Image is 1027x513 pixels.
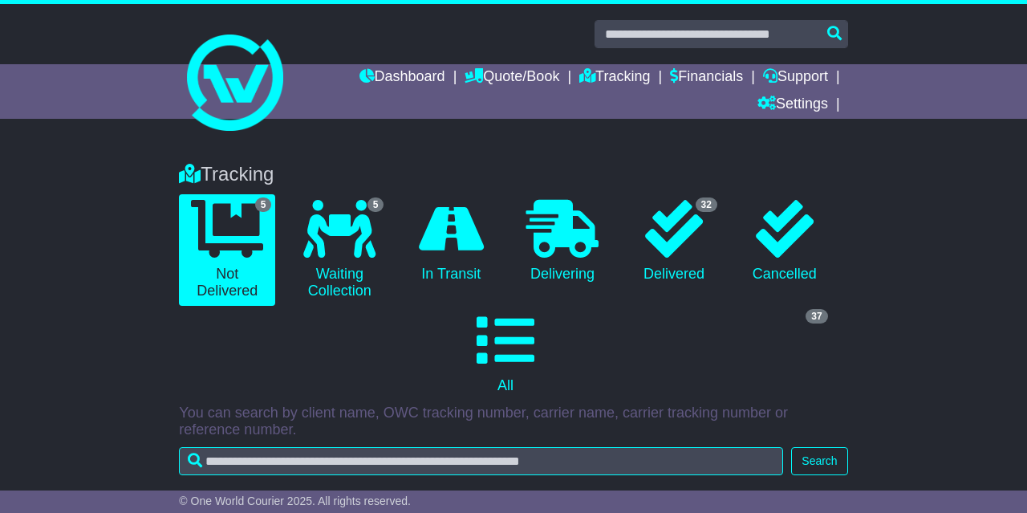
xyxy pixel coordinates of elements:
span: 32 [696,197,717,212]
a: 32 Delivered [627,194,721,289]
div: Tracking [171,163,855,186]
p: You can search by client name, OWC tracking number, carrier name, carrier tracking number or refe... [179,405,847,439]
a: 5 Not Delivered [179,194,275,306]
a: Tracking [579,64,650,92]
a: Financials [670,64,743,92]
a: Quote/Book [465,64,559,92]
a: 37 All [179,306,831,401]
a: Settings [757,92,828,119]
a: In Transit [404,194,498,289]
a: Support [763,64,828,92]
span: © One World Courier 2025. All rights reserved. [179,495,411,507]
button: Search [791,447,847,475]
a: Delivering [514,194,611,289]
span: 37 [806,309,827,324]
a: Dashboard [359,64,445,92]
a: Cancelled [737,194,832,289]
span: 5 [367,197,384,212]
span: 5 [255,197,272,212]
a: 5 Waiting Collection [291,194,388,306]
